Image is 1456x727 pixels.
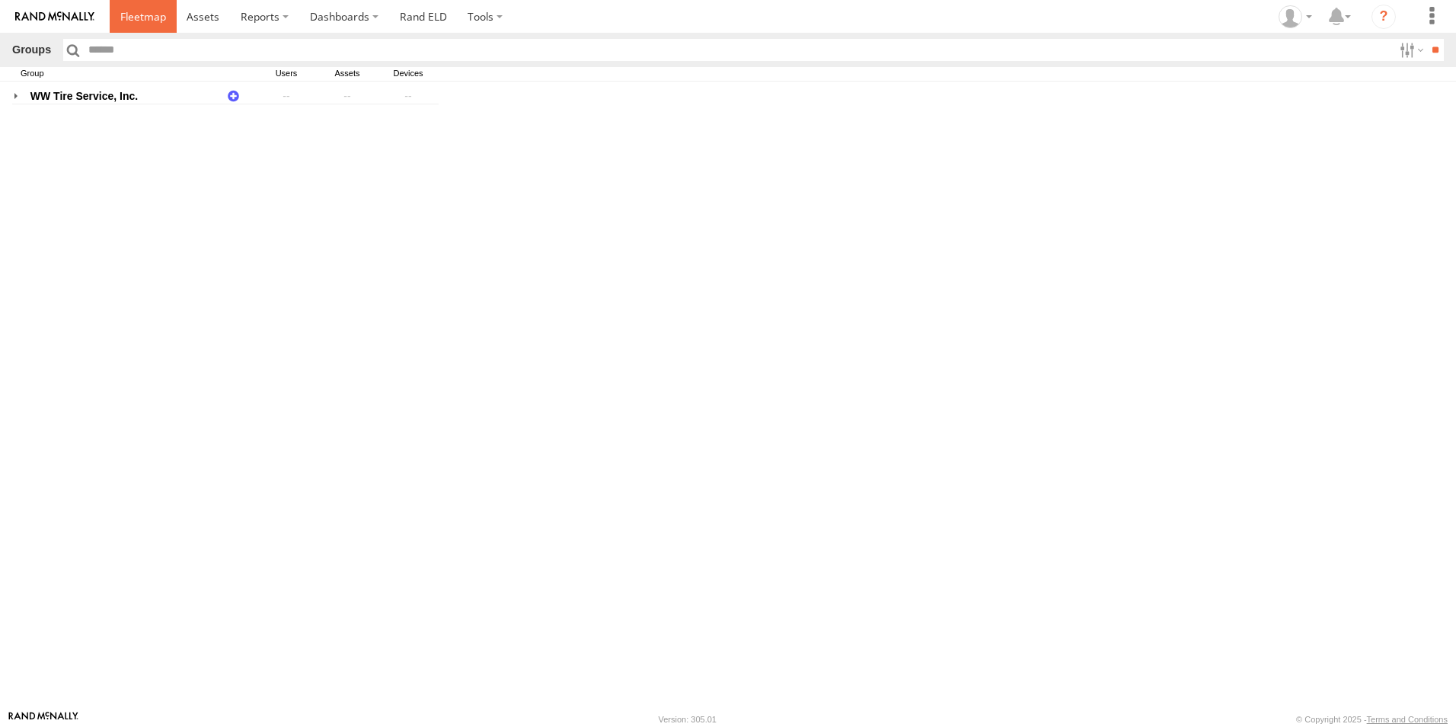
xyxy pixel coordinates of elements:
[1394,39,1426,61] label: Search Filter Options
[12,91,20,101] label: Expand/Collapse
[225,90,241,102] label: Add Sub Group
[317,67,378,81] span: Assets
[12,67,256,81] span: Group
[378,67,439,81] span: Devices
[1273,5,1317,28] div: Devan Weelborg
[256,67,317,81] span: Users
[659,715,717,724] div: Version: 305.01
[12,39,51,61] h1: Groups
[8,712,78,727] a: Visit our Website
[1296,715,1448,724] div: © Copyright 2025 -
[20,90,225,102] label: WW Tire Service, Inc.
[15,11,94,22] img: rand-logo.svg
[1371,5,1396,29] i: ?
[1367,715,1448,724] a: Terms and Conditions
